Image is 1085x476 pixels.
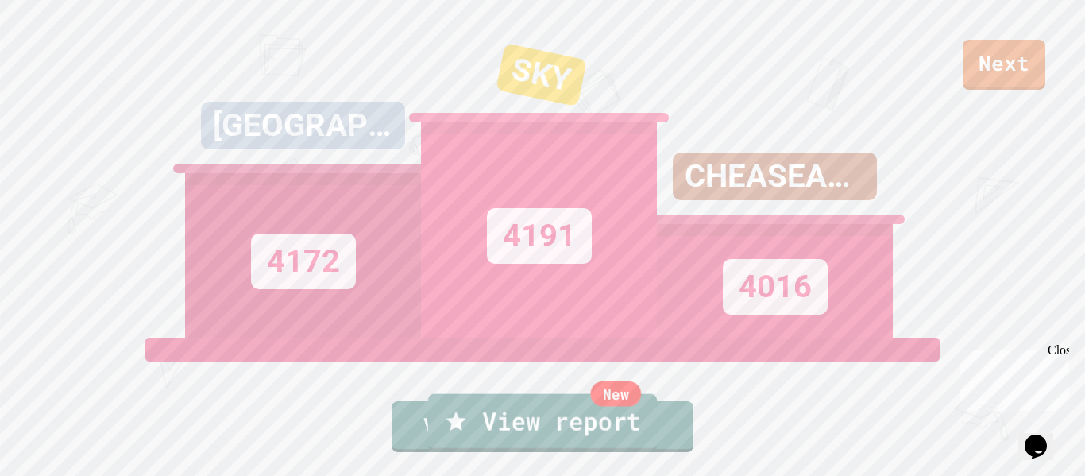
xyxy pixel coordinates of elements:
[428,394,658,451] a: View report
[723,259,828,315] div: 4016
[6,6,110,101] div: Chat with us now!Close
[487,208,592,264] div: 4191
[1018,412,1069,460] iframe: chat widget
[953,343,1069,411] iframe: chat widget
[673,153,877,200] div: CHEASEANDPICKLE
[591,381,642,407] div: New
[496,43,587,106] div: SKY
[201,102,405,149] div: [GEOGRAPHIC_DATA]
[963,40,1045,90] a: Next
[251,234,356,289] div: 4172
